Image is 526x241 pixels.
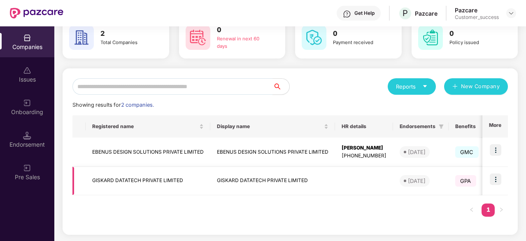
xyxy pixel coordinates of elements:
img: svg+xml;base64,PHN2ZyBpZD0iQ29tcGFuaWVzIiB4bWxucz0iaHR0cDovL3d3dy53My5vcmcvMjAwMC9zdmciIHdpZHRoPS... [23,34,31,42]
button: right [495,204,508,217]
td: EBENUS DESIGN SOLUTIONS PRIVATE LIMITED [86,138,210,167]
span: New Company [461,82,500,91]
span: 2 companies. [121,102,154,108]
div: Pazcare [415,9,438,17]
img: svg+xml;base64,PHN2ZyB3aWR0aD0iMjAiIGhlaWdodD0iMjAiIHZpZXdCb3g9IjAgMCAyMCAyMCIgZmlsbD0ibm9uZSIgeG... [23,164,31,172]
td: GISKARD DATATECH PRIVATE LIMITED [86,167,210,195]
span: Endorsements [400,123,435,130]
img: svg+xml;base64,PHN2ZyB4bWxucz0iaHR0cDovL3d3dy53My5vcmcvMjAwMC9zdmciIHdpZHRoPSI2MCIgaGVpZ2h0PSI2MC... [302,25,326,50]
h3: 0 [449,28,501,39]
th: More [482,115,508,138]
span: GMC [455,146,479,158]
img: svg+xml;base64,PHN2ZyBpZD0iRHJvcGRvd24tMzJ4MzIiIHhtbG5zPSJodHRwOi8vd3d3LnczLm9yZy8yMDAwL3N2ZyIgd2... [508,10,514,16]
th: HR details [335,115,393,138]
img: svg+xml;base64,PHN2ZyB4bWxucz0iaHR0cDovL3d3dy53My5vcmcvMjAwMC9zdmciIHdpZHRoPSI2MCIgaGVpZ2h0PSI2MC... [69,25,94,50]
div: Total Companies [100,39,152,47]
span: left [469,207,474,212]
button: plusNew Company [444,78,508,95]
li: Previous Page [465,204,478,217]
div: Get Help [354,10,375,16]
span: Display name [217,123,322,130]
img: svg+xml;base64,PHN2ZyB4bWxucz0iaHR0cDovL3d3dy53My5vcmcvMjAwMC9zdmciIHdpZHRoPSI2MCIgaGVpZ2h0PSI2MC... [418,25,443,50]
span: GPA [455,175,476,187]
th: Display name [210,115,335,138]
img: svg+xml;base64,PHN2ZyBpZD0iSGVscC0zMngzMiIgeG1sbnM9Imh0dHA6Ly93d3cudzMub3JnLzIwMDAvc3ZnIiB3aWR0aD... [343,10,351,18]
h3: 2 [100,28,152,39]
th: Registered name [86,115,210,138]
div: Pazcare [455,6,499,14]
div: Customer_success [455,14,499,21]
td: GISKARD DATATECH PRIVATE LIMITED [210,167,335,195]
span: Registered name [92,123,198,130]
img: svg+xml;base64,PHN2ZyBpZD0iSXNzdWVzX2Rpc2FibGVkIiB4bWxucz0iaHR0cDovL3d3dy53My5vcmcvMjAwMC9zdmciIH... [23,66,31,75]
h3: 0 [217,25,268,35]
span: P [403,8,408,18]
span: search [272,83,289,90]
div: Payment received [333,39,384,47]
img: icon [490,144,501,156]
td: EBENUS DESIGN SOLUTIONS PRIVATE LIMITED [210,138,335,167]
span: filter [437,122,445,131]
span: right [499,207,504,212]
img: svg+xml;base64,PHN2ZyB4bWxucz0iaHR0cDovL3d3dy53My5vcmcvMjAwMC9zdmciIHdpZHRoPSI2MCIgaGVpZ2h0PSI2MC... [186,25,210,50]
th: Benefits [449,115,522,138]
div: Policy issued [449,39,501,47]
img: New Pazcare Logo [10,8,63,19]
div: [PERSON_NAME] [342,144,386,152]
span: caret-down [422,84,428,89]
span: filter [439,124,444,129]
div: [PHONE_NUMBER] [342,152,386,160]
img: svg+xml;base64,PHN2ZyB3aWR0aD0iMjAiIGhlaWdodD0iMjAiIHZpZXdCb3g9IjAgMCAyMCAyMCIgZmlsbD0ibm9uZSIgeG... [23,99,31,107]
div: Renewal in next 60 days [217,35,268,50]
img: svg+xml;base64,PHN2ZyB3aWR0aD0iMTQuNSIgaGVpZ2h0PSIxNC41IiB2aWV3Qm94PSIwIDAgMTYgMTYiIGZpbGw9Im5vbm... [23,131,31,140]
h3: 0 [333,28,384,39]
div: Reports [396,82,428,91]
button: left [465,204,478,217]
li: Next Page [495,204,508,217]
span: Showing results for [72,102,154,108]
div: [DATE] [408,177,426,185]
img: icon [490,173,501,185]
button: search [272,78,290,95]
div: [DATE] [408,148,426,156]
span: plus [452,84,458,90]
a: 1 [482,204,495,216]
